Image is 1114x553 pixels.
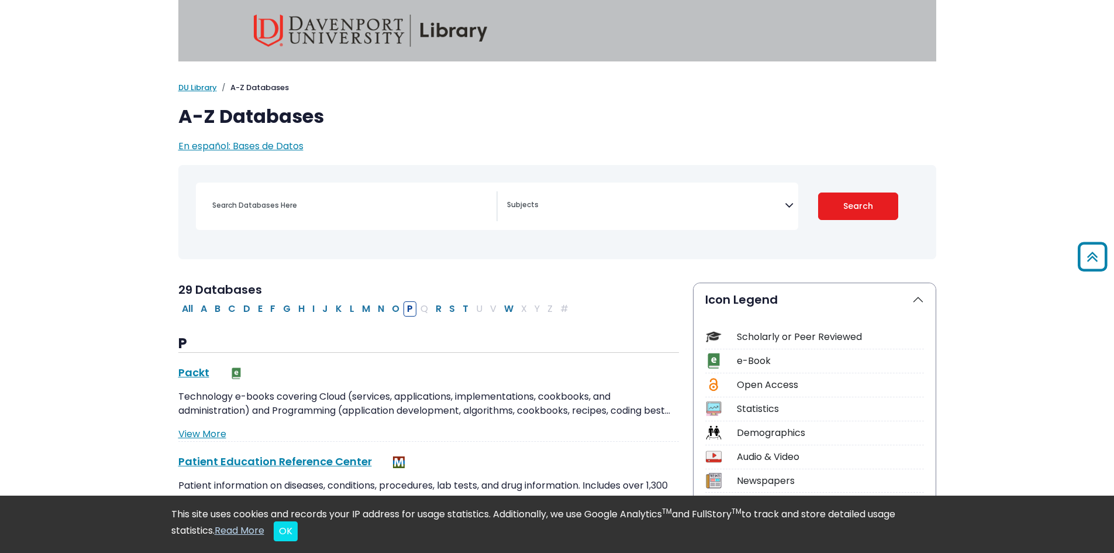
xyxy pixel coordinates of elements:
[706,425,722,441] img: Icon Demographics
[267,301,279,317] button: Filter Results F
[694,283,936,316] button: Icon Legend
[254,15,488,47] img: Davenport University Library
[178,139,303,153] a: En español: Bases de Datos
[737,330,924,344] div: Scholarly or Peer Reviewed
[178,82,936,94] nav: breadcrumb
[459,301,472,317] button: Filter Results T
[501,301,517,317] button: Filter Results W
[706,449,722,465] img: Icon Audio & Video
[205,197,496,214] input: Search database by title or keyword
[732,506,741,516] sup: TM
[178,390,679,418] p: Technology e-books covering Cloud (services, applications, implementations, cookbooks, and admini...
[393,456,405,468] img: MeL (Michigan electronic Library)
[1074,247,1111,266] a: Back to Top
[346,301,358,317] button: Filter Results L
[332,301,346,317] button: Filter Results K
[432,301,445,317] button: Filter Results R
[818,193,898,220] button: Submit for Search Results
[178,301,196,317] button: All
[737,426,924,440] div: Demographics
[446,301,458,317] button: Filter Results S
[230,367,242,379] img: e-Book
[274,521,298,541] button: Close
[737,450,924,464] div: Audio & Video
[178,479,679,507] p: Patient information on diseases, conditions, procedures, lab tests, and drug information. Include...
[178,427,226,441] a: View More
[403,301,416,317] button: Filter Results P
[197,301,211,317] button: Filter Results A
[737,378,924,392] div: Open Access
[178,82,217,93] a: DU Library
[215,524,264,537] a: Read More
[178,301,573,315] div: Alpha-list to filter by first letter of database name
[358,301,374,317] button: Filter Results M
[211,301,224,317] button: Filter Results B
[374,301,388,317] button: Filter Results N
[178,365,209,380] a: Packt
[225,301,239,317] button: Filter Results C
[295,301,308,317] button: Filter Results H
[171,507,943,541] div: This site uses cookies and records your IP address for usage statistics. Additionally, we use Goo...
[178,454,372,469] a: Patient Education Reference Center
[178,105,936,128] h1: A-Z Databases
[240,301,254,317] button: Filter Results D
[178,165,936,259] nav: Search filters
[319,301,332,317] button: Filter Results J
[737,474,924,488] div: Newspapers
[706,329,722,345] img: Icon Scholarly or Peer Reviewed
[254,301,266,317] button: Filter Results E
[706,377,721,393] img: Icon Open Access
[309,301,318,317] button: Filter Results I
[280,301,294,317] button: Filter Results G
[217,82,289,94] li: A-Z Databases
[706,353,722,369] img: Icon e-Book
[737,402,924,416] div: Statistics
[178,335,679,353] h3: P
[507,201,785,211] textarea: Search
[178,281,262,298] span: 29 Databases
[706,473,722,489] img: Icon Newspapers
[388,301,403,317] button: Filter Results O
[737,354,924,368] div: e-Book
[706,401,722,417] img: Icon Statistics
[662,506,672,516] sup: TM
